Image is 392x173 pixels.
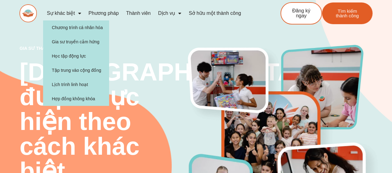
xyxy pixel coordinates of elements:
[43,35,109,49] a: Gia sư truyền cảm hứng
[52,82,88,87] font: Lịch trình linh hoạt
[89,11,119,16] font: Phương pháp
[43,6,260,20] nav: Thực đơn
[336,8,359,18] font: Tìm kiếm thành công
[43,6,85,20] a: Sự khác biệt
[85,6,122,20] a: Phương pháp
[20,46,65,51] font: gia sư thành công
[289,103,392,173] iframe: Chat Widget
[126,11,151,16] font: Thành viên
[289,103,392,173] div: Tiện ích trò chuyện
[43,49,109,63] a: Học tập động lực
[43,92,109,106] a: Hợp đồng không khóa
[52,68,101,73] font: Tập trung vào cộng đồng
[52,54,86,58] font: Học tập động lực
[43,20,109,106] ul: Sự khác biệt
[52,96,95,101] font: Hợp đồng không khóa
[52,25,103,30] font: Chương trình cá nhân hóa
[158,11,175,16] font: Dịch vụ
[189,11,241,16] font: Sở hữu một thành công
[43,63,109,77] a: Tập trung vào cộng đồng
[280,2,322,24] a: Đăng ký ngay
[185,6,245,20] a: Sở hữu một thành công
[154,6,185,20] a: Dịch vụ
[292,8,310,18] font: Đăng ký ngay
[52,39,99,44] font: Gia sư truyền cảm hứng
[43,20,109,35] a: Chương trình cá nhân hóa
[322,2,372,24] a: Tìm kiếm thành công
[47,11,75,16] font: Sự khác biệt
[122,6,154,20] a: Thành viên
[43,77,109,92] a: Lịch trình linh hoạt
